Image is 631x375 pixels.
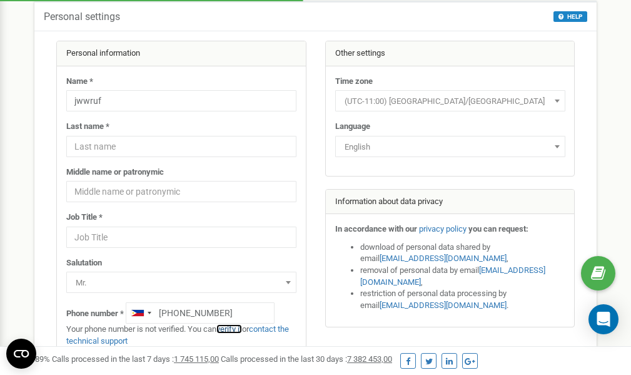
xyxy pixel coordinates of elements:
[335,90,565,111] span: (UTC-11:00) Pacific/Midway
[44,11,120,23] h5: Personal settings
[66,308,124,320] label: Phone number *
[340,138,561,156] span: English
[335,224,417,234] strong: In accordance with our
[360,242,565,265] li: download of personal data shared by email ,
[553,11,587,22] button: HELP
[126,302,275,324] input: +1-800-555-55-55
[66,167,164,178] label: Middle name or patronymic
[57,41,306,66] div: Personal information
[66,272,296,293] span: Mr.
[66,324,289,346] a: contact the technical support
[380,254,507,263] a: [EMAIL_ADDRESS][DOMAIN_NAME]
[66,212,103,223] label: Job Title *
[66,121,109,133] label: Last name *
[66,90,296,111] input: Name
[380,301,507,310] a: [EMAIL_ADDRESS][DOMAIN_NAME]
[335,76,373,88] label: Time zone
[6,339,36,369] button: Open CMP widget
[66,324,296,347] p: Your phone number is not verified. You can or
[419,224,467,234] a: privacy policy
[174,354,219,364] u: 1 745 115,00
[66,227,296,248] input: Job Title
[588,304,618,334] div: Open Intercom Messenger
[326,41,575,66] div: Other settings
[126,303,155,323] div: Telephone country code
[468,224,528,234] strong: you can request:
[66,257,102,269] label: Salutation
[221,354,392,364] span: Calls processed in the last 30 days :
[71,274,292,292] span: Mr.
[66,136,296,157] input: Last name
[360,288,565,311] li: restriction of personal data processing by email .
[335,136,565,157] span: English
[216,324,242,334] a: verify it
[347,354,392,364] u: 7 382 453,00
[360,265,565,288] li: removal of personal data by email ,
[66,76,93,88] label: Name *
[52,354,219,364] span: Calls processed in the last 7 days :
[326,190,575,215] div: Information about data privacy
[340,93,561,110] span: (UTC-11:00) Pacific/Midway
[335,121,370,133] label: Language
[360,265,545,287] a: [EMAIL_ADDRESS][DOMAIN_NAME]
[66,181,296,202] input: Middle name or patronymic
